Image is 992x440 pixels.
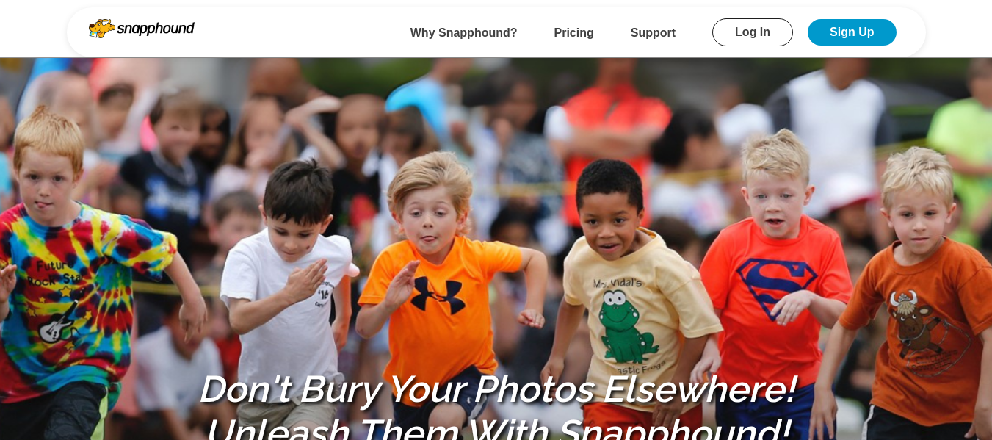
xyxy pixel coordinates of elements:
a: Support [631,26,676,39]
a: Pricing [554,26,594,39]
a: Why Snapphound? [410,26,518,39]
a: Log In [712,18,793,46]
a: Sign Up [808,19,896,46]
img: Snapphound Logo [89,19,195,38]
